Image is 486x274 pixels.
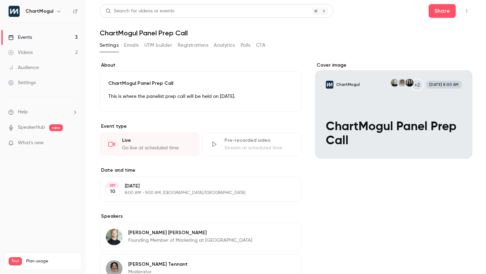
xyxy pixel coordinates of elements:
div: Pre-recorded video [224,137,293,144]
div: Stream at scheduled time [224,145,293,151]
a: SpeakerHub [18,124,45,131]
label: About [100,62,301,69]
img: ChartMogul [9,6,20,17]
p: [PERSON_NAME] [PERSON_NAME] [128,229,252,236]
div: Live [122,137,191,144]
section: Cover image [315,62,472,159]
span: Trial [9,257,22,265]
div: Settings [8,79,36,86]
div: Audience [8,64,39,71]
button: Polls [241,40,251,51]
div: Pre-recorded videoStream at scheduled time [202,133,302,156]
h1: ChartMogul Panel Prep Call [100,29,472,37]
span: Plan usage [26,259,77,264]
div: Events [8,34,32,41]
label: Speakers [100,213,301,220]
button: Emails [124,40,139,51]
p: Event type [100,123,301,130]
button: Settings [100,40,119,51]
span: What's new [18,139,44,147]
img: Chris Cunningham [106,229,122,245]
button: CTA [256,40,265,51]
p: 8:00 AM - 9:00 AM, [GEOGRAPHIC_DATA]/[GEOGRAPHIC_DATA] [125,190,265,196]
label: Cover image [315,62,472,69]
label: Date and time [100,167,301,174]
div: Search for videos or events [106,8,174,15]
button: Share [429,4,456,18]
button: UTM builder [144,40,172,51]
span: new [49,124,63,131]
div: Videos [8,49,33,56]
div: LiveGo live at scheduled time [100,133,199,156]
p: Founding Member of Marketing at [GEOGRAPHIC_DATA] [128,237,252,244]
span: Help [18,109,28,116]
p: [DATE] [125,183,265,190]
button: Analytics [214,40,235,51]
div: Chris Cunningham[PERSON_NAME] [PERSON_NAME]Founding Member of Marketing at [GEOGRAPHIC_DATA] [100,222,301,251]
div: Go live at scheduled time [122,145,191,151]
button: Registrations [178,40,208,51]
p: This is where the panelist prep call will be held on [DATE]. [108,92,293,101]
p: [PERSON_NAME] Tennant [128,261,188,268]
p: ChartMogul Panel Prep Call [108,80,293,87]
p: 10 [110,188,115,195]
h6: ChartMogul [25,8,53,15]
div: SEP [106,183,119,188]
li: help-dropdown-opener [8,109,78,116]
